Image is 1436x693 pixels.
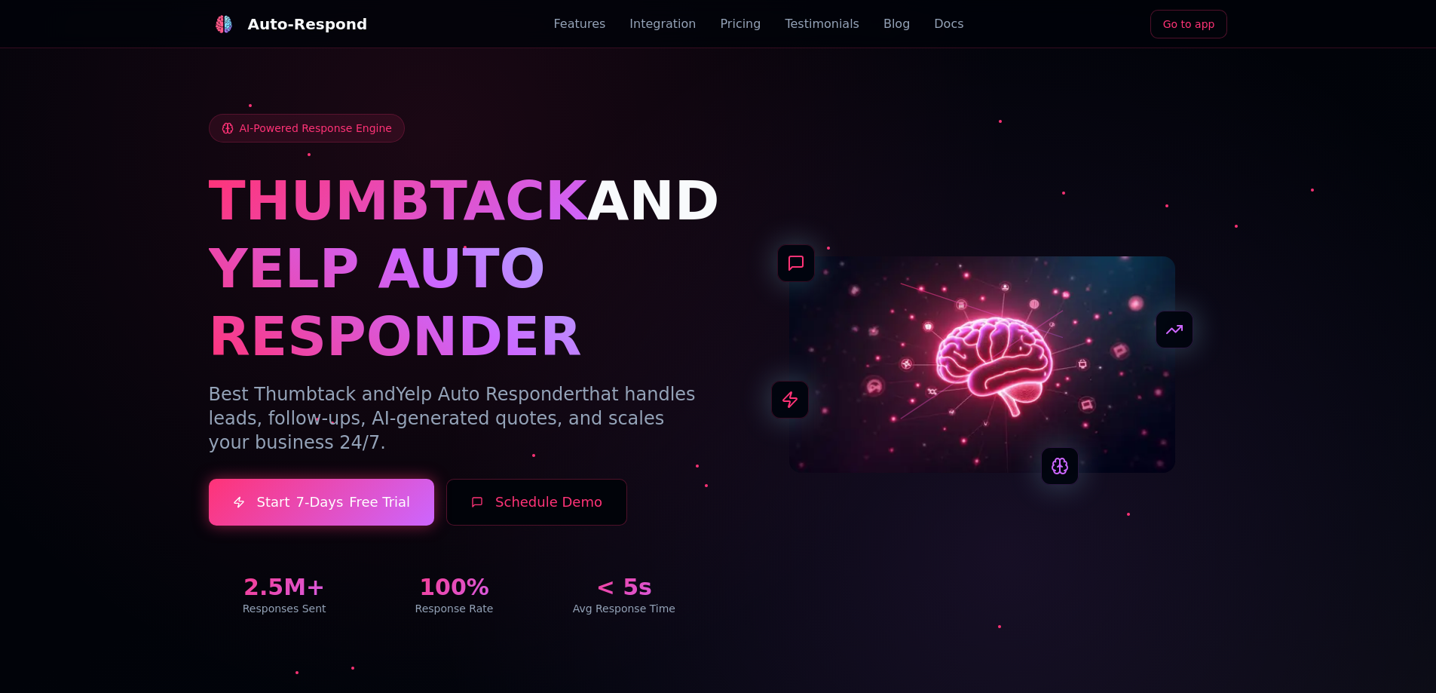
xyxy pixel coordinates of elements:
a: Integration [629,15,696,33]
span: AI-Powered Response Engine [240,121,392,136]
span: AND [587,169,720,232]
span: THUMBTACK [209,169,587,232]
a: Pricing [720,15,761,33]
a: Blog [883,15,910,33]
img: AI Neural Network Brain [789,256,1175,474]
a: Auto-Respond [209,9,368,39]
div: Avg Response Time [548,601,700,616]
a: Features [554,15,606,33]
a: Go to app [1150,10,1228,38]
span: 7-Days [295,492,343,513]
p: Best Thumbtack and that handles leads, follow-ups, AI-generated quotes, and scales your business ... [209,382,700,455]
div: Responses Sent [209,601,360,616]
div: < 5s [548,574,700,601]
a: Docs [934,15,963,33]
button: Schedule Demo [446,479,627,526]
div: 100% [378,574,530,601]
span: Yelp Auto Responder [396,384,582,405]
div: Auto-Respond [248,14,368,35]
div: 2.5M+ [209,574,360,601]
a: Start7-DaysFree Trial [209,479,435,526]
h1: YELP AUTO RESPONDER [209,235,700,370]
a: Testimonials [785,15,859,33]
img: logo.svg [215,15,233,33]
div: Response Rate [378,601,530,616]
